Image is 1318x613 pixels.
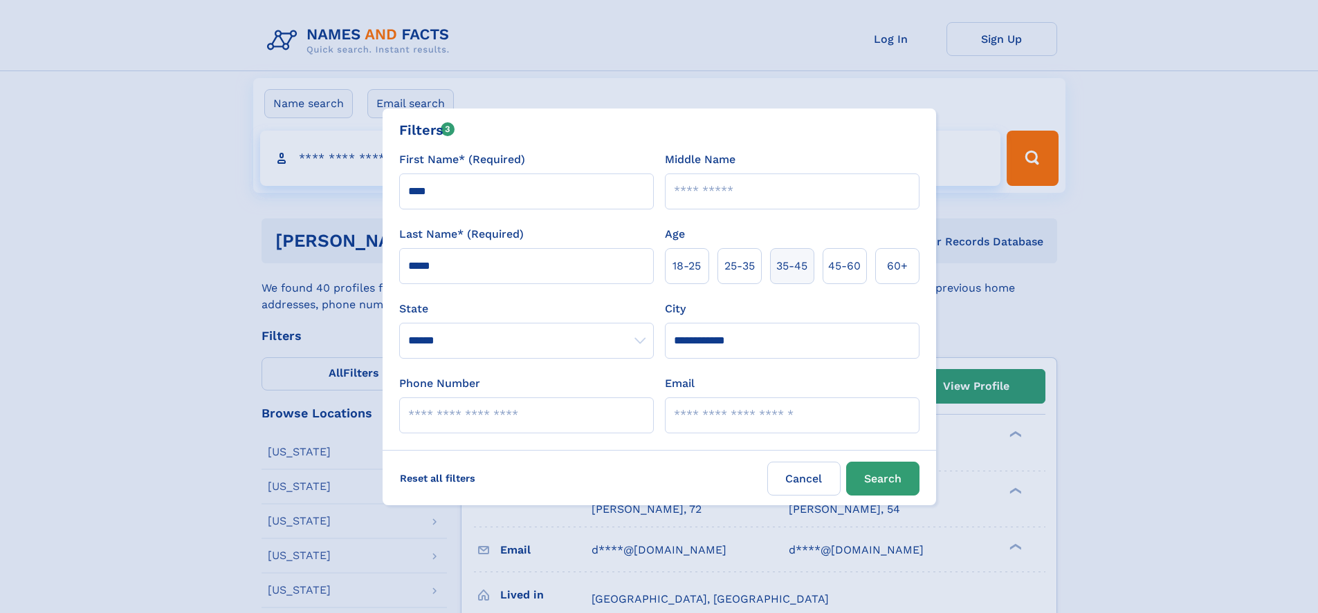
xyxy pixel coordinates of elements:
label: Cancel [767,462,841,496]
span: 60+ [887,258,908,274]
span: 35‑45 [776,258,807,274]
label: Last Name* (Required) [399,226,524,243]
label: Phone Number [399,375,480,392]
span: 45‑60 [828,258,861,274]
label: Email [665,375,695,392]
label: Age [665,226,685,243]
label: City [665,301,686,317]
label: First Name* (Required) [399,151,525,168]
button: Search [846,462,919,496]
div: Filters [399,120,455,140]
label: State [399,301,654,317]
label: Middle Name [665,151,735,168]
span: 18‑25 [672,258,701,274]
label: Reset all filters [391,462,484,495]
span: 25‑35 [724,258,755,274]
